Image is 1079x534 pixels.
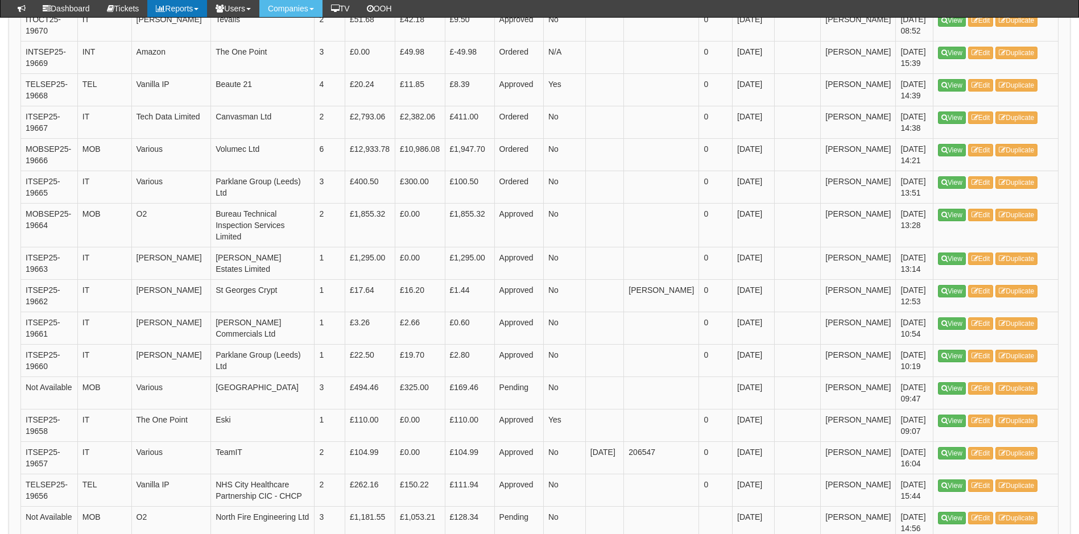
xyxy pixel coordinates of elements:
td: TEL [77,474,131,507]
td: No [543,204,585,247]
td: £0.00 [395,247,445,280]
a: Duplicate [995,111,1037,124]
td: 1 [315,247,345,280]
td: The One Point [131,409,211,442]
a: Edit [968,252,994,265]
td: 0 [699,409,733,442]
td: IT [77,247,131,280]
td: £0.00 [395,442,445,474]
td: £110.00 [345,409,395,442]
td: ITSEP25-19660 [21,345,78,377]
td: No [543,106,585,139]
a: View [938,209,966,221]
td: £3.26 [345,312,395,345]
td: TELSEP25-19656 [21,474,78,507]
td: [DATE] 10:19 [896,345,933,377]
a: View [938,382,966,395]
a: View [938,350,966,362]
a: Duplicate [995,79,1037,92]
td: IT [77,171,131,204]
a: Duplicate [995,479,1037,492]
td: [DATE] [585,442,624,474]
td: TELSEP25-19668 [21,74,78,106]
td: [DATE] 13:14 [896,247,933,280]
td: Ordered [494,171,543,204]
td: 1 [315,280,345,312]
a: Duplicate [995,317,1037,330]
td: IT [77,345,131,377]
td: TEL [77,74,131,106]
td: Canvasman Ltd [211,106,315,139]
td: [DATE] 14:39 [896,74,933,106]
td: [DATE] [733,9,775,42]
td: ITSEP25-19662 [21,280,78,312]
td: Tevalis [211,9,315,42]
td: 0 [699,42,733,74]
td: [PERSON_NAME] [821,74,896,106]
td: [DATE] [733,409,775,442]
td: No [543,312,585,345]
a: Duplicate [995,350,1037,362]
a: Duplicate [995,14,1037,27]
td: IT [77,106,131,139]
td: £1,295.00 [345,247,395,280]
td: No [543,9,585,42]
a: Edit [968,447,994,460]
td: [PERSON_NAME] [821,280,896,312]
td: [PERSON_NAME] [821,139,896,171]
td: Various [131,171,211,204]
td: £9.50 [445,9,494,42]
a: Edit [968,176,994,189]
td: Approved [494,247,543,280]
td: ITSEP25-19657 [21,442,78,474]
td: Amazon [131,42,211,74]
td: [DATE] [733,345,775,377]
a: Edit [968,350,994,362]
td: IT [77,280,131,312]
td: Tech Data Limited [131,106,211,139]
td: £150.22 [395,474,445,507]
td: [PERSON_NAME] [131,345,211,377]
td: 0 [699,171,733,204]
a: View [938,14,966,27]
a: Duplicate [995,176,1037,189]
td: £49.98 [395,42,445,74]
td: No [543,171,585,204]
td: £262.16 [345,474,395,507]
a: Edit [968,479,994,492]
td: Vanilla IP [131,474,211,507]
td: Beaute 21 [211,74,315,106]
td: [PERSON_NAME] [821,442,896,474]
td: Yes [543,74,585,106]
a: View [938,317,966,330]
td: £20.24 [345,74,395,106]
td: Bureau Technical Inspection Services Limited [211,204,315,247]
td: 2 [315,442,345,474]
td: 0 [699,345,733,377]
td: Approved [494,409,543,442]
td: 0 [699,106,733,139]
td: Various [131,139,211,171]
td: 0 [699,312,733,345]
td: O2 [131,204,211,247]
td: [PERSON_NAME] [821,204,896,247]
td: Approved [494,9,543,42]
td: [DATE] 10:54 [896,312,933,345]
td: Approved [494,312,543,345]
td: MOB [77,139,131,171]
td: [DATE] 09:07 [896,409,933,442]
a: Edit [968,382,994,395]
td: 3 [315,377,345,409]
a: Edit [968,14,994,27]
td: Vanilla IP [131,74,211,106]
td: [DATE] [733,377,775,409]
td: £0.00 [345,42,395,74]
td: [DATE] 08:52 [896,9,933,42]
td: MOB [77,204,131,247]
td: Parklane Group (Leeds) Ltd [211,171,315,204]
td: 0 [699,474,733,507]
td: £22.50 [345,345,395,377]
td: [DATE] 14:38 [896,106,933,139]
td: 0 [699,139,733,171]
td: [PERSON_NAME] [821,474,896,507]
